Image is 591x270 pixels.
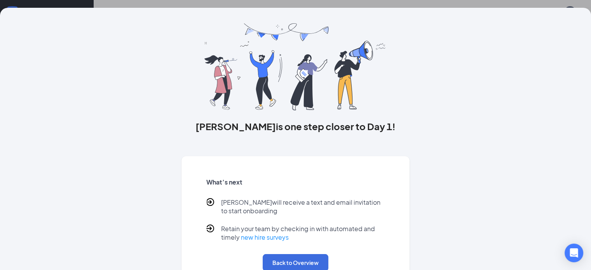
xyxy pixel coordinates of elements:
img: you are all set [204,23,387,110]
p: Retain your team by checking in with automated and timely [221,225,385,242]
div: Open Intercom Messenger [565,244,583,262]
h3: [PERSON_NAME] is one step closer to Day 1! [181,120,410,133]
a: new hire surveys [241,233,289,241]
h5: What’s next [206,178,385,186]
p: [PERSON_NAME] will receive a text and email invitation to start onboarding [221,198,385,215]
